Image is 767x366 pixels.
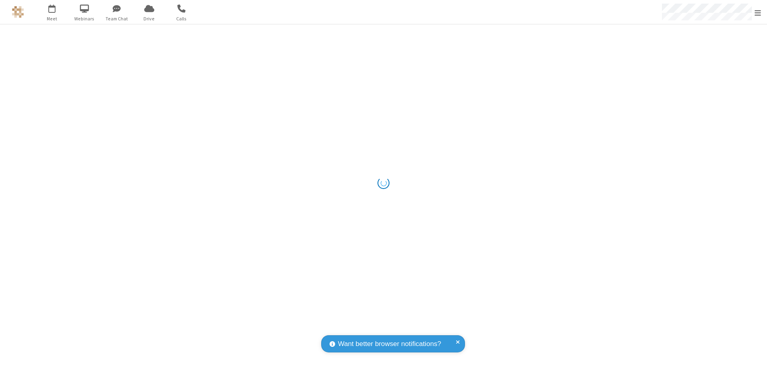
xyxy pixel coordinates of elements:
[134,15,164,22] span: Drive
[747,345,761,360] iframe: Chat
[70,15,99,22] span: Webinars
[12,6,24,18] img: QA Selenium DO NOT DELETE OR CHANGE
[37,15,67,22] span: Meet
[102,15,132,22] span: Team Chat
[338,339,441,349] span: Want better browser notifications?
[167,15,197,22] span: Calls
